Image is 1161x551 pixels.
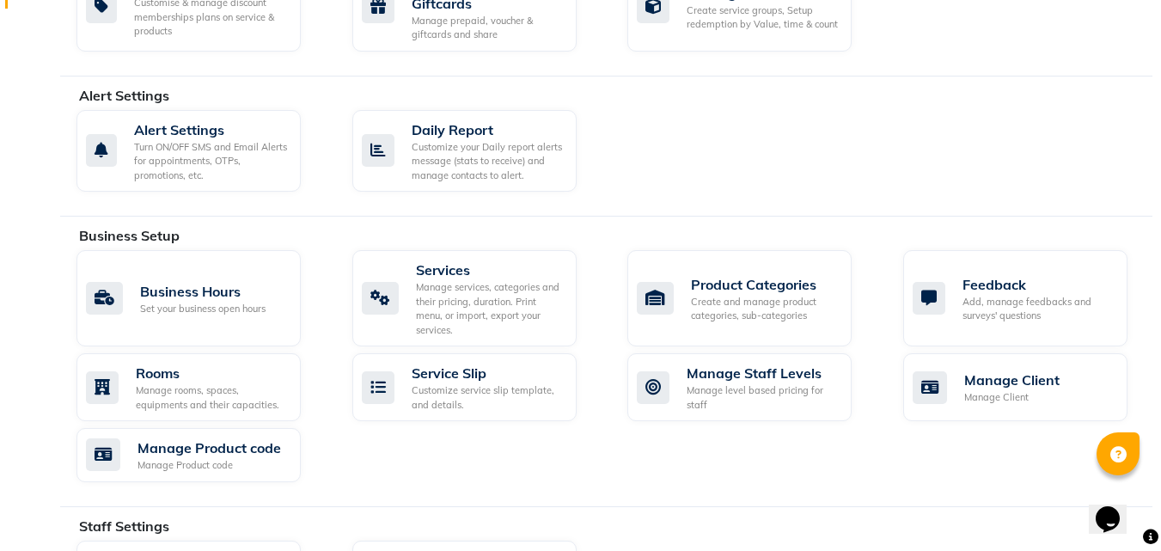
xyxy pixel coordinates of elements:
div: Feedback [962,274,1114,295]
div: Service Slip [412,363,563,383]
div: Manage Staff Levels [687,363,838,383]
a: Business HoursSet your business open hours [76,250,327,346]
div: Manage services, categories and their pricing, duration. Print menu, or import, export your servi... [416,280,563,337]
a: Manage Product codeManage Product code [76,428,327,482]
a: ServicesManage services, categories and their pricing, duration. Print menu, or import, export yo... [352,250,602,346]
div: Business Hours [140,281,266,302]
div: Manage Product code [137,458,281,473]
div: Daily Report [412,119,563,140]
div: Set your business open hours [140,302,266,316]
div: Manage level based pricing for staff [687,383,838,412]
div: Create and manage product categories, sub-categories [691,295,838,323]
div: Manage prepaid, voucher & giftcards and share [412,14,563,42]
a: Manage ClientManage Client [903,353,1153,421]
div: Alert Settings [134,119,287,140]
div: Rooms [136,363,287,383]
a: FeedbackAdd, manage feedbacks and surveys' questions [903,250,1153,346]
div: Services [416,260,563,280]
a: Daily ReportCustomize your Daily report alerts message (stats to receive) and manage contacts to ... [352,110,602,193]
a: Product CategoriesCreate and manage product categories, sub-categories [627,250,877,346]
div: Customize service slip template, and details. [412,383,563,412]
div: Turn ON/OFF SMS and Email Alerts for appointments, OTPs, promotions, etc. [134,140,287,183]
div: Add, manage feedbacks and surveys' questions [962,295,1114,323]
div: Product Categories [691,274,838,295]
div: Manage Client [964,370,1060,390]
div: Create service groups, Setup redemption by Value, time & count [687,3,838,32]
div: Manage rooms, spaces, equipments and their capacities. [136,383,287,412]
a: RoomsManage rooms, spaces, equipments and their capacities. [76,353,327,421]
a: Service SlipCustomize service slip template, and details. [352,353,602,421]
a: Alert SettingsTurn ON/OFF SMS and Email Alerts for appointments, OTPs, promotions, etc. [76,110,327,193]
div: Customize your Daily report alerts message (stats to receive) and manage contacts to alert. [412,140,563,183]
div: Manage Product code [137,438,281,458]
div: Manage Client [964,390,1060,405]
a: Manage Staff LevelsManage level based pricing for staff [627,353,877,421]
iframe: chat widget [1089,482,1144,534]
